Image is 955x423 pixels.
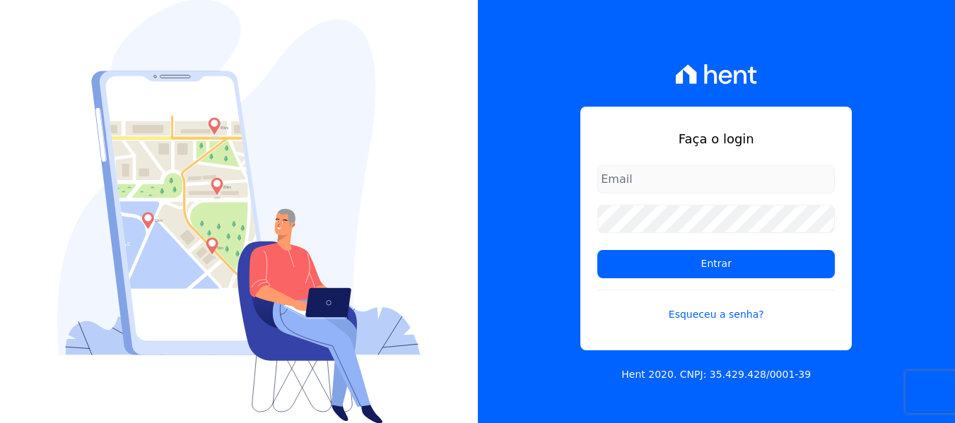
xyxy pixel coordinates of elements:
input: Entrar [597,250,835,278]
h1: Faça o login [597,129,835,148]
input: Email [597,165,835,193]
a: Esqueceu a senha? [597,290,835,322]
p: Hent 2020. CNPJ: 35.429.428/0001-39 [621,367,811,382]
